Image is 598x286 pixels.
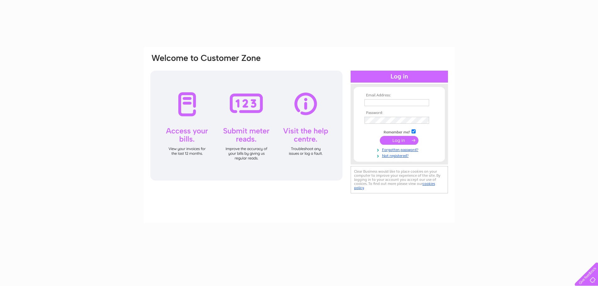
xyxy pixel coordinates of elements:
th: Password: [363,111,436,115]
input: Submit [380,136,418,145]
div: Clear Business would like to place cookies on your computer to improve your experience of the sit... [351,166,448,193]
a: Not registered? [364,152,436,158]
a: Forgotten password? [364,146,436,152]
a: cookies policy [354,181,435,190]
td: Remember me? [363,128,436,135]
th: Email Address: [363,93,436,98]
